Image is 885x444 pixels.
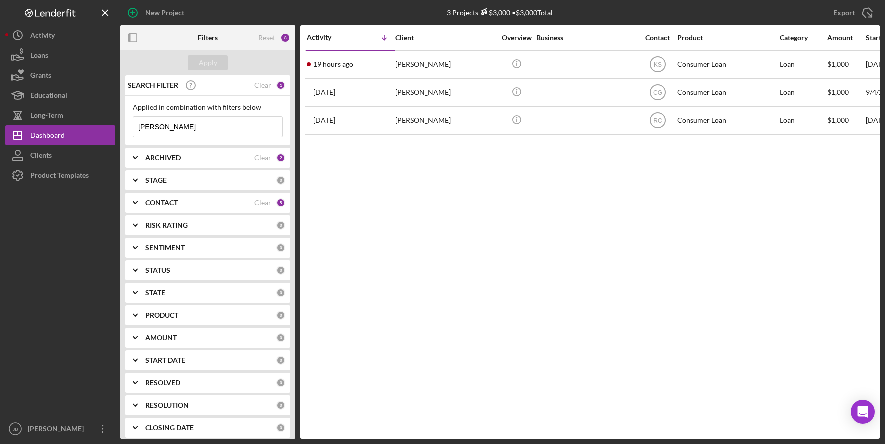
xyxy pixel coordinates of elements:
div: Clear [254,154,271,162]
b: SENTIMENT [145,244,185,252]
div: Export [833,3,855,23]
div: Activity [30,25,55,48]
div: Clients [30,145,52,168]
div: [PERSON_NAME] [395,51,495,78]
div: [PERSON_NAME] [25,419,90,441]
button: Grants [5,65,115,85]
b: START DATE [145,356,185,364]
text: RC [653,117,662,124]
div: Clear [254,199,271,207]
div: Educational [30,85,67,108]
div: 8 [280,33,290,43]
div: Clear [254,81,271,89]
button: Apply [188,55,228,70]
div: Consumer Loan [677,51,777,78]
div: Consumer Loan [677,107,777,134]
button: Clients [5,145,115,165]
div: 0 [276,401,285,410]
button: JB[PERSON_NAME] [5,419,115,439]
div: 5 [276,198,285,207]
div: Applied in combination with filters below [133,103,283,111]
time: 2025-09-04 17:44 [313,88,335,96]
div: Long-Term [30,105,63,128]
div: 0 [276,423,285,432]
div: 0 [276,333,285,342]
div: Dashboard [30,125,65,148]
b: RESOLVED [145,379,180,387]
div: 0 [276,378,285,387]
div: 0 [276,266,285,275]
b: Filters [198,34,218,42]
div: 0 [276,288,285,297]
div: Loan [780,79,826,106]
div: Loan [780,107,826,134]
text: JB [12,426,18,432]
text: CG [653,89,662,96]
button: Export [823,3,880,23]
div: 0 [276,176,285,185]
div: Consumer Loan [677,79,777,106]
b: STATUS [145,266,170,274]
div: Reset [258,34,275,42]
div: 0 [276,356,285,365]
b: AMOUNT [145,334,177,342]
b: CONTACT [145,199,178,207]
div: 2 [276,153,285,162]
div: 0 [276,311,285,320]
button: Dashboard [5,125,115,145]
div: $3,000 [478,8,510,17]
b: CLOSING DATE [145,424,194,432]
span: $1,000 [827,116,849,124]
div: Loans [30,45,48,68]
span: $1,000 [827,60,849,68]
span: $1,000 [827,88,849,96]
time: 2025-03-28 18:32 [313,116,335,124]
b: ARCHIVED [145,154,181,162]
b: PRODUCT [145,311,178,319]
b: RISK RATING [145,221,188,229]
b: SEARCH FILTER [128,81,178,89]
div: 0 [276,243,285,252]
button: Product Templates [5,165,115,185]
div: Activity [307,33,351,41]
div: Product Templates [30,165,89,188]
div: 3 Projects • $3,000 Total [447,8,553,17]
div: 1 [276,81,285,90]
div: Apply [199,55,217,70]
div: Business [536,34,636,42]
b: RESOLUTION [145,401,189,409]
text: KS [653,61,661,68]
button: Long-Term [5,105,115,125]
div: Contact [639,34,676,42]
div: [PERSON_NAME] [395,107,495,134]
time: 2025-09-25 01:19 [313,60,353,68]
div: Overview [498,34,535,42]
div: Open Intercom Messenger [851,400,875,424]
div: Category [780,34,826,42]
div: Client [395,34,495,42]
button: Activity [5,25,115,45]
div: 0 [276,221,285,230]
div: Loan [780,51,826,78]
div: Amount [827,34,865,42]
div: Product [677,34,777,42]
div: Grants [30,65,51,88]
div: [PERSON_NAME] [395,79,495,106]
button: Educational [5,85,115,105]
div: New Project [145,3,184,23]
b: STAGE [145,176,167,184]
button: New Project [120,3,194,23]
button: Loans [5,45,115,65]
b: STATE [145,289,165,297]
